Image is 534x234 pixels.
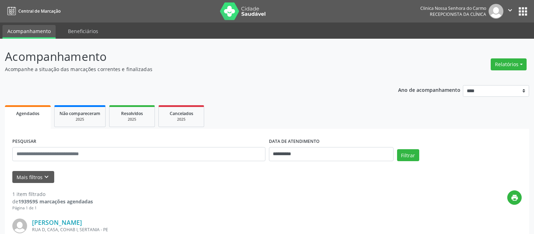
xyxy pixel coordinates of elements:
button: Relatórios [491,58,527,70]
span: Resolvidos [121,110,143,116]
i:  [506,6,514,14]
span: Cancelados [170,110,193,116]
div: 2025 [114,117,150,122]
a: Beneficiários [63,25,103,37]
button: Mais filtroskeyboard_arrow_down [12,171,54,183]
a: [PERSON_NAME] [32,219,82,226]
div: RUA D, CASA, COHAB I, SERTANIA - PE [32,227,416,233]
img: img [489,4,503,19]
div: 2025 [59,117,100,122]
button: apps [517,5,529,18]
i: print [511,194,519,202]
button: print [507,190,522,205]
div: Página 1 de 1 [12,205,93,211]
button: Filtrar [397,149,419,161]
label: PESQUISAR [12,136,36,147]
div: 1 item filtrado [12,190,93,198]
a: Acompanhamento [2,25,56,39]
p: Acompanhamento [5,48,372,65]
i: keyboard_arrow_down [43,173,50,181]
div: Clinica Nossa Senhora do Carmo [420,5,486,11]
strong: 1939595 marcações agendadas [18,198,93,205]
div: 2025 [164,117,199,122]
p: Acompanhe a situação das marcações correntes e finalizadas [5,65,372,73]
button:  [503,4,517,19]
label: DATA DE ATENDIMENTO [269,136,320,147]
p: Ano de acompanhamento [398,85,460,94]
span: Central de Marcação [18,8,61,14]
a: Central de Marcação [5,5,61,17]
div: de [12,198,93,205]
span: Não compareceram [59,110,100,116]
img: img [12,219,27,233]
span: Recepcionista da clínica [430,11,486,17]
span: Agendados [16,110,39,116]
